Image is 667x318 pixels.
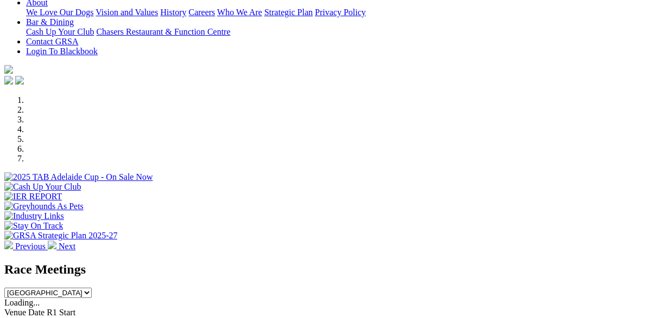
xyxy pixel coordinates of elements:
a: We Love Our Dogs [26,8,93,17]
img: Cash Up Your Club [4,182,81,192]
img: logo-grsa-white.png [4,65,13,74]
a: Bar & Dining [26,17,74,27]
a: Vision and Values [96,8,158,17]
div: Bar & Dining [26,27,663,37]
img: IER REPORT [4,192,62,202]
img: GRSA Strategic Plan 2025-27 [4,231,117,241]
div: About [26,8,663,17]
a: Chasers Restaurant & Function Centre [96,27,230,36]
a: History [160,8,186,17]
img: Industry Links [4,211,64,221]
span: Date [28,308,45,317]
a: Contact GRSA [26,37,78,46]
img: facebook.svg [4,76,13,85]
a: Who We Are [217,8,262,17]
a: Next [48,242,75,251]
span: Previous [15,242,46,251]
img: twitter.svg [15,76,24,85]
a: Strategic Plan [264,8,313,17]
a: Privacy Policy [315,8,366,17]
h2: Race Meetings [4,262,663,277]
span: Loading... [4,298,40,307]
a: Careers [188,8,215,17]
img: chevron-right-pager-white.svg [48,241,56,249]
span: Venue [4,308,26,317]
span: Next [59,242,75,251]
a: Previous [4,242,48,251]
a: Login To Blackbook [26,47,98,56]
img: Greyhounds As Pets [4,202,84,211]
img: chevron-left-pager-white.svg [4,241,13,249]
span: R1 Start [47,308,75,317]
img: Stay On Track [4,221,63,231]
a: Cash Up Your Club [26,27,94,36]
img: 2025 TAB Adelaide Cup - On Sale Now [4,172,153,182]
